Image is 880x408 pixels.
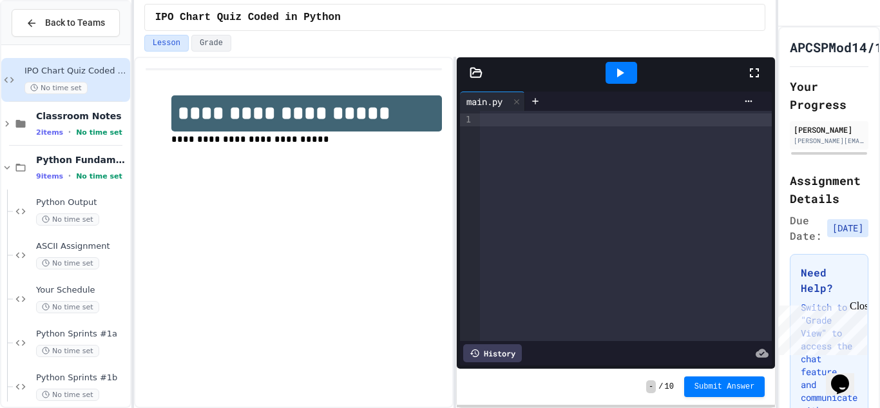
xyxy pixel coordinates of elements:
span: 2 items [36,128,63,137]
span: No time set [76,128,122,137]
h2: Your Progress [790,77,868,113]
button: Lesson [144,35,189,52]
span: No time set [36,389,99,401]
span: Back to Teams [45,16,105,30]
span: No time set [36,345,99,357]
span: No time set [76,172,122,180]
div: main.py [460,92,525,111]
span: 10 [664,382,673,392]
span: • [68,171,71,181]
span: Python Sprints #1a [36,329,128,340]
span: • [68,127,71,137]
iframe: chat widget [773,300,867,355]
div: Chat with us now!Close [5,5,89,82]
h2: Assignment Details [790,171,868,208]
span: No time set [36,301,99,313]
span: IPO Chart Quiz Coded in Python [155,10,341,25]
span: No time set [24,82,88,94]
span: Classroom Notes [36,110,128,122]
div: [PERSON_NAME][EMAIL_ADDRESS][DOMAIN_NAME] [794,136,865,146]
button: Grade [191,35,231,52]
button: Submit Answer [684,376,765,397]
span: IPO Chart Quiz Coded in Python [24,66,128,77]
span: 9 items [36,172,63,180]
span: No time set [36,257,99,269]
span: [DATE] [827,219,868,237]
div: History [463,344,522,362]
span: Python Output [36,197,128,208]
span: - [646,380,656,393]
span: Your Schedule [36,285,128,296]
span: Submit Answer [694,382,755,392]
div: main.py [460,95,509,108]
span: / [658,382,663,392]
span: Due Date: [790,213,822,244]
h3: Need Help? [801,265,857,296]
button: Back to Teams [12,9,120,37]
span: Python Fundamental Labs [36,154,128,166]
span: ASCII Assignment [36,241,128,252]
span: No time set [36,213,99,226]
iframe: chat widget [826,356,867,395]
div: 1 [460,113,473,126]
div: [PERSON_NAME] [794,124,865,135]
span: Python Sprints #1b [36,373,128,384]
